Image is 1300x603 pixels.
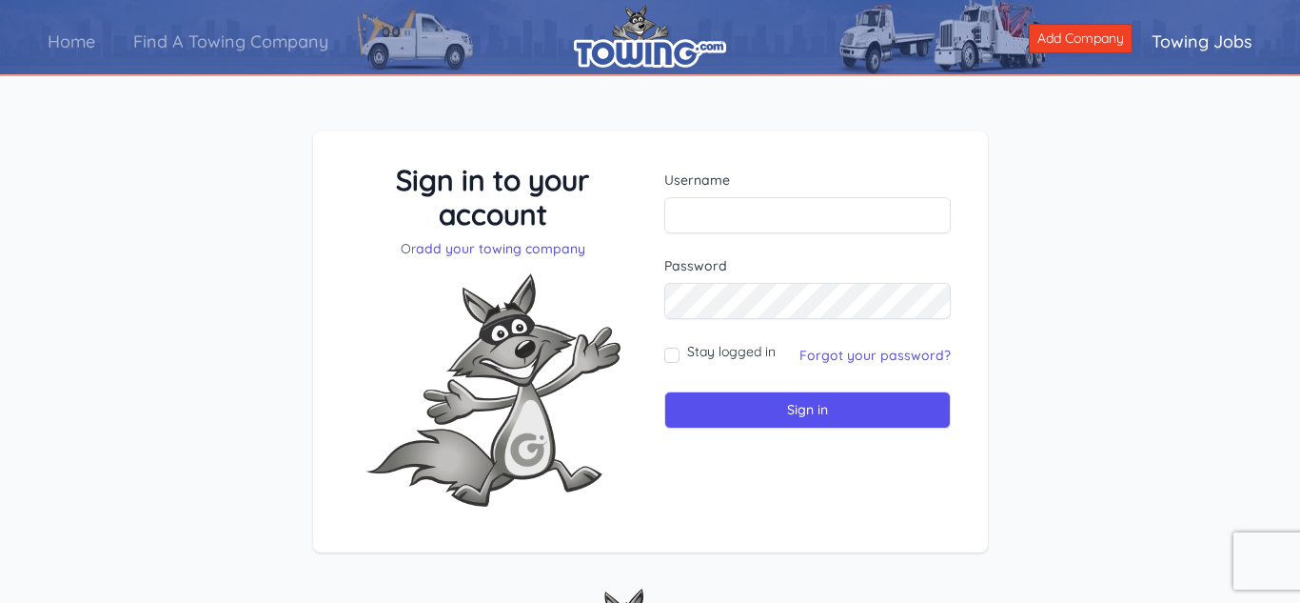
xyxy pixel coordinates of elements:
[350,239,637,258] p: Or
[664,171,951,190] label: Username
[1133,14,1271,69] a: Towing Jobs
[114,14,347,69] a: Find A Towing Company
[687,342,776,361] label: Stay logged in
[350,258,636,522] img: Fox-Excited.png
[574,5,726,68] img: logo.png
[29,14,114,69] a: Home
[416,240,585,257] a: add your towing company
[799,347,951,364] a: Forgot your password?
[664,256,951,275] label: Password
[350,163,637,231] h3: Sign in to your account
[664,392,951,429] input: Sign in
[1029,24,1133,53] a: Add Company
